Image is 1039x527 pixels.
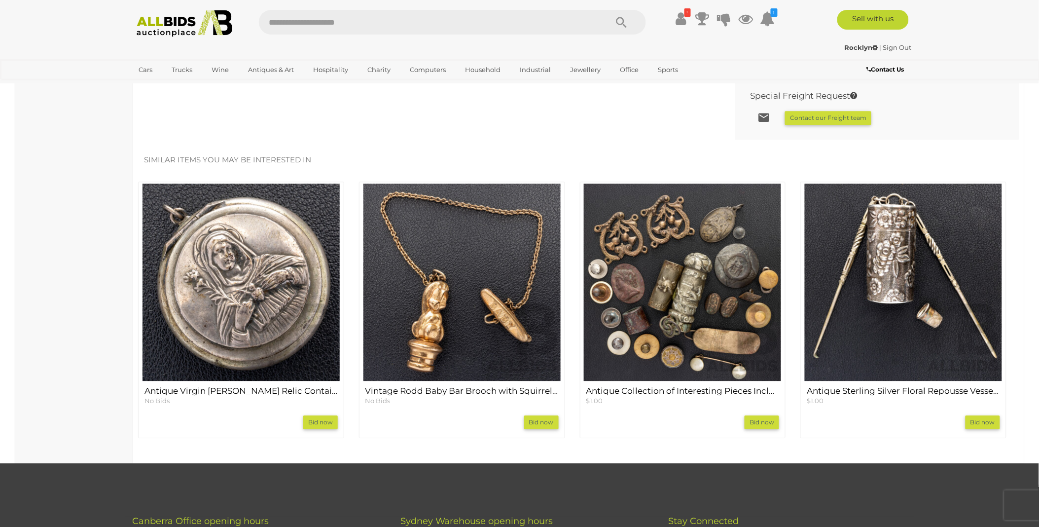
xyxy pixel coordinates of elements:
[303,415,338,429] a: Bid now
[144,386,338,406] a: Antique Virgin [PERSON_NAME] Relic Container Locket Pendant in Sterling Silver (800), 7.45 Grams ...
[750,91,990,101] h2: Special Freight Request
[166,62,199,78] a: Trucks
[361,62,397,78] a: Charity
[144,156,1001,164] h2: Similar items you may be interested in
[674,10,688,28] a: !
[845,43,880,51] a: Rocklyn
[514,62,558,78] a: Industrial
[564,62,608,78] a: Jewellery
[883,43,912,51] a: Sign Out
[845,43,878,51] strong: Rocklyn
[668,516,739,527] span: Stay Connected
[837,10,909,30] a: Sell with us
[966,415,1000,429] a: Bid now
[365,386,559,406] a: Vintage Rodd Baby Bar Brooch with Squirrel Pendant on Long Chain/dummy Holder - 9ct Lined No Bids
[652,62,685,78] a: Sports
[684,8,691,17] i: !
[760,10,775,28] a: 1
[307,62,355,78] a: Hospitality
[586,386,780,396] h4: Antique Collection of Interesting Pieces Including Repousse Handle, French Fox Shell Art & Buttons
[524,415,559,429] a: Bid now
[359,182,565,438] div: Vintage Rodd Baby Bar Brooch with Squirrel Pendant on Long Chain/dummy Holder - 9ct Lined
[404,62,453,78] a: Computers
[586,396,780,406] p: $1.00
[584,184,781,381] img: Antique Collection of Interesting Pieces Including Repousse Handle, French Fox Shell Art & Buttons
[206,62,236,78] a: Wine
[459,62,507,78] a: Household
[133,78,215,94] a: [GEOGRAPHIC_DATA]
[143,184,340,381] img: Antique Virgin Mary Deliquary Relic Container Locket Pendant in Sterling Silver (800), 7.45 Grams
[745,415,779,429] a: Bid now
[614,62,645,78] a: Office
[144,396,338,406] p: No Bids
[866,64,906,75] a: Contact Us
[785,111,871,125] button: Contact our Freight team
[133,62,159,78] a: Cars
[242,62,301,78] a: Antiques & Art
[580,182,786,438] div: Antique Collection of Interesting Pieces Including Repousse Handle, French Fox Shell Art & Buttons
[131,10,238,37] img: Allbids.com.au
[807,396,1000,406] p: $1.00
[400,516,553,527] span: Sydney Warehouse opening hours
[866,66,904,73] b: Contact Us
[133,516,269,527] span: Canberra Office opening hours
[800,182,1006,438] div: Antique Sterling Silver Floral Repousse Vessel with Sterling Cotton Spool for Chatelaine, 22.18 G...
[138,182,344,438] div: Antique Virgin Mary Deliquary Relic Container Locket Pendant in Sterling Silver (800), 7.45 Grams
[807,386,1000,396] h4: Antique Sterling Silver Floral Repousse Vessel with Sterling Cotton Spool for Chatelaine, 22.18 G...
[597,10,646,35] button: Search
[363,184,561,381] img: Vintage Rodd Baby Bar Brooch with Squirrel Pendant on Long Chain/dummy Holder - 9ct Lined
[365,396,559,406] p: No Bids
[144,386,338,396] h4: Antique Virgin [PERSON_NAME] Relic Container Locket Pendant in Sterling Silver (800), 7.45 Grams
[586,386,780,406] a: Antique Collection of Interesting Pieces Including Repousse Handle, French Fox Shell Art & Button...
[807,386,1000,406] a: Antique Sterling Silver Floral Repousse Vessel with Sterling Cotton Spool for Chatelaine, 22.18 G...
[805,184,1002,381] img: Antique Sterling Silver Floral Repousse Vessel with Sterling Cotton Spool for Chatelaine, 22.18 G...
[880,43,882,51] span: |
[771,8,778,17] i: 1
[365,386,559,396] h4: Vintage Rodd Baby Bar Brooch with Squirrel Pendant on Long Chain/dummy Holder - 9ct Lined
